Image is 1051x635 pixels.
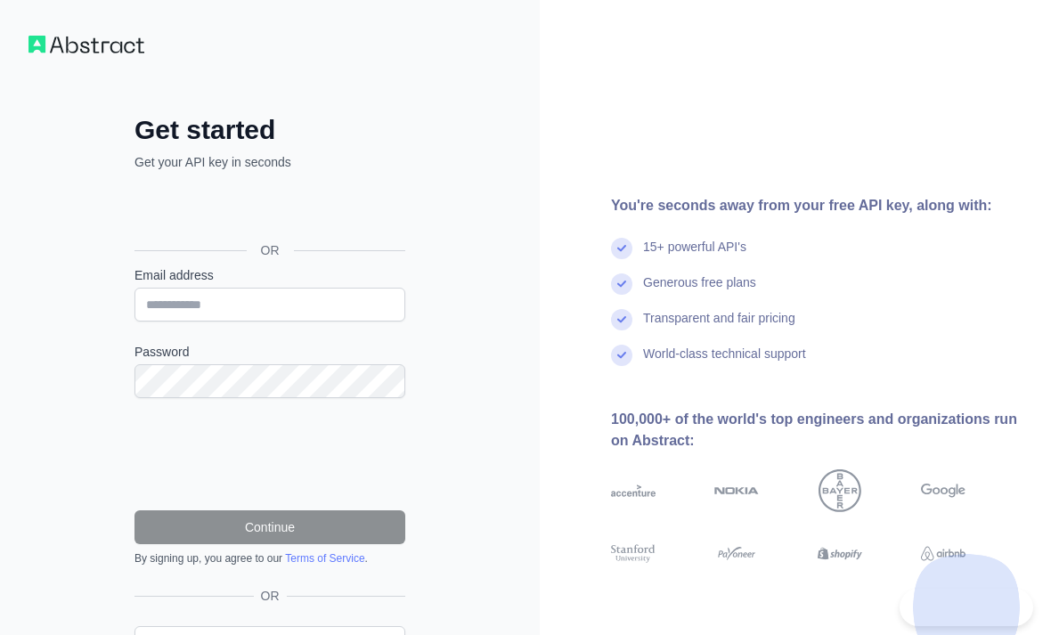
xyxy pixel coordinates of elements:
[134,266,405,284] label: Email address
[611,345,632,366] img: check mark
[643,309,795,345] div: Transparent and fair pricing
[714,542,759,565] img: payoneer
[134,191,402,230] div: Sign in with Google. Opens in new tab
[643,273,756,309] div: Generous free plans
[134,551,405,566] div: By signing up, you agree to our .
[611,469,656,512] img: accenture
[126,191,411,230] iframe: Sign in with Google Button
[611,409,1022,452] div: 100,000+ of the world's top engineers and organizations run on Abstract:
[254,587,287,605] span: OR
[134,510,405,544] button: Continue
[285,552,364,565] a: Terms of Service
[134,419,405,489] iframe: reCAPTCHA
[921,469,965,512] img: google
[818,542,862,565] img: shopify
[611,309,632,330] img: check mark
[29,36,144,53] img: Workflow
[643,238,746,273] div: 15+ powerful API's
[134,114,405,146] h2: Get started
[247,241,294,259] span: OR
[611,273,632,295] img: check mark
[819,469,861,512] img: bayer
[134,153,405,171] p: Get your API key in seconds
[611,238,632,259] img: check mark
[611,195,1022,216] div: You're seconds away from your free API key, along with:
[134,343,405,361] label: Password
[643,345,806,380] div: World-class technical support
[611,542,656,565] img: stanford university
[714,469,759,512] img: nokia
[921,542,965,565] img: airbnb
[900,589,1033,626] iframe: Toggle Customer Support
